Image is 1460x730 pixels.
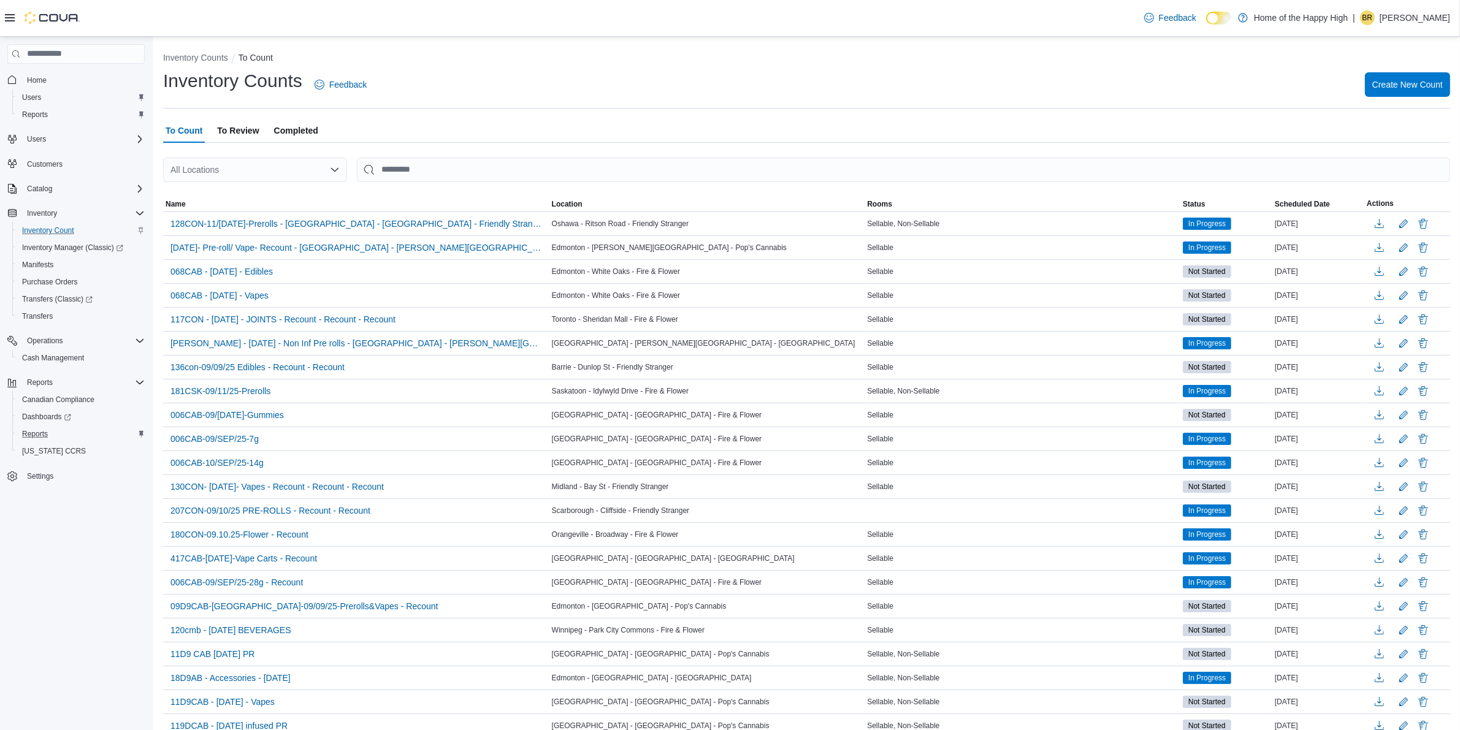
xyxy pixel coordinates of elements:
button: 006CAB-09/SEP/25-28g - Recount [166,573,308,591]
button: Edit count details [1396,310,1411,329]
span: Feedback [329,78,367,91]
button: Open list of options [330,165,340,175]
img: Cova [25,12,80,24]
span: Purchase Orders [22,277,78,287]
button: Delete [1416,312,1431,327]
div: Sellable [865,408,1180,422]
div: Sellable [865,479,1180,494]
button: Delete [1416,599,1431,614]
span: Inventory [27,208,57,218]
button: Edit count details [1396,262,1411,281]
span: Operations [27,336,63,346]
span: To Review [217,118,259,143]
button: Edit count details [1396,406,1411,424]
button: Edit count details [1396,693,1411,711]
a: Manifests [17,257,58,272]
div: Sellable [865,336,1180,351]
span: Scarborough - Cliffside - Friendly Stranger [552,506,690,515]
span: [GEOGRAPHIC_DATA] - [GEOGRAPHIC_DATA] - Fire & Flower [552,577,762,587]
button: Delete [1416,288,1431,303]
button: To Count [239,53,273,63]
span: Users [17,90,145,105]
button: [US_STATE] CCRS [12,443,150,460]
span: In Progress [1188,338,1226,349]
span: Toronto - Sheridan Mall - Fire & Flower [552,314,678,324]
span: Inventory Manager (Classic) [22,243,123,253]
span: In Progress [1183,218,1231,230]
button: Delete [1416,264,1431,279]
input: Dark Mode [1206,12,1232,25]
span: Manifests [17,257,145,272]
button: [PERSON_NAME] - [DATE] - Non Inf Pre rolls - [GEOGRAPHIC_DATA] - [PERSON_NAME][GEOGRAPHIC_DATA] -... [166,334,547,352]
span: Scheduled Date [1275,199,1330,209]
div: [DATE] [1272,455,1364,470]
div: Sellable [865,455,1180,470]
button: Delete [1416,384,1431,398]
div: [DATE] [1272,575,1364,590]
span: Transfers [17,309,145,324]
a: Transfers (Classic) [12,291,150,308]
button: Delete [1416,360,1431,375]
button: 130CON- [DATE]- Vapes - Recount - Recount - Recount [166,477,389,496]
button: Edit count details [1396,621,1411,639]
button: [DATE]- Pre-roll/ Vape- Recount - [GEOGRAPHIC_DATA] - [PERSON_NAME][GEOGRAPHIC_DATA] - Pop's Cann... [166,238,547,257]
div: [DATE] [1272,216,1364,231]
span: In Progress [1188,386,1226,397]
span: 068CAB - [DATE] - Edibles [170,265,273,278]
button: Purchase Orders [12,273,150,291]
span: Not Started [1188,648,1226,660]
span: Not Started [1188,601,1226,612]
a: Home [22,73,52,88]
button: 128CON-11/[DATE]-Prerolls - [GEOGRAPHIC_DATA] - [GEOGRAPHIC_DATA] - Friendly Stranger [166,215,547,233]
button: 006CAB-09/[DATE]-Gummies [166,406,289,424]
a: Inventory Manager (Classic) [17,240,128,255]
span: In Progress [1188,529,1226,540]
span: Barrie - Dunlop St - Friendly Stranger [552,362,673,372]
span: 136con-09/09/25 Edibles - Recount - Recount [170,361,345,373]
button: 006CAB-09/SEP/25-7g [166,430,264,448]
button: Settings [2,467,150,485]
span: Dashboards [17,409,145,424]
span: Inventory Manager (Classic) [17,240,145,255]
span: In Progress [1183,337,1231,349]
span: In Progress [1188,242,1226,253]
button: Transfers [12,308,150,325]
button: Cash Management [12,349,150,367]
span: 006CAB-10/SEP/25-14g [170,457,264,469]
button: 11D9CAB - [DATE] - Vapes [166,693,280,711]
span: Not Started [1188,290,1226,301]
button: Edit count details [1396,215,1411,233]
button: Delete [1416,551,1431,566]
span: 181CSK-09/11/25-Prerolls [170,385,270,397]
span: Not Started [1188,625,1226,636]
button: Delete [1416,479,1431,494]
p: | [1353,10,1355,25]
span: 09D9CAB-[GEOGRAPHIC_DATA]-09/09/25-Prerolls&Vapes - Recount [170,600,438,612]
span: 11D9CAB - [DATE] - Vapes [170,696,275,708]
span: Users [22,93,41,102]
button: Reports [22,375,58,390]
span: [GEOGRAPHIC_DATA] - [PERSON_NAME][GEOGRAPHIC_DATA] - [GEOGRAPHIC_DATA] [552,338,855,348]
button: Edit count details [1396,669,1411,687]
span: 207CON-09/10/25 PRE-ROLLS - Recount - Recount [170,504,370,517]
span: Users [22,132,145,146]
span: In Progress [1183,576,1231,588]
span: Edmonton - White Oaks - Fire & Flower [552,267,680,276]
button: Inventory [2,205,150,222]
span: 128CON-11/[DATE]-Prerolls - [GEOGRAPHIC_DATA] - [GEOGRAPHIC_DATA] - Friendly Stranger [170,218,542,230]
button: Manifests [12,256,150,273]
a: Reports [17,107,53,122]
span: 180CON-09.10.25-Flower - Recount [170,528,308,541]
span: Not Started [1183,600,1231,612]
span: Inventory Count [22,226,74,235]
span: Cash Management [22,353,84,363]
div: [DATE] [1272,360,1364,375]
button: Delete [1416,503,1431,518]
span: Cash Management [17,351,145,365]
div: [DATE] [1272,503,1364,518]
button: Home [2,71,150,89]
span: [GEOGRAPHIC_DATA] - [GEOGRAPHIC_DATA] - Fire & Flower [552,434,762,444]
button: Delete [1416,432,1431,446]
button: Edit count details [1396,501,1411,520]
button: Catalog [2,180,150,197]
